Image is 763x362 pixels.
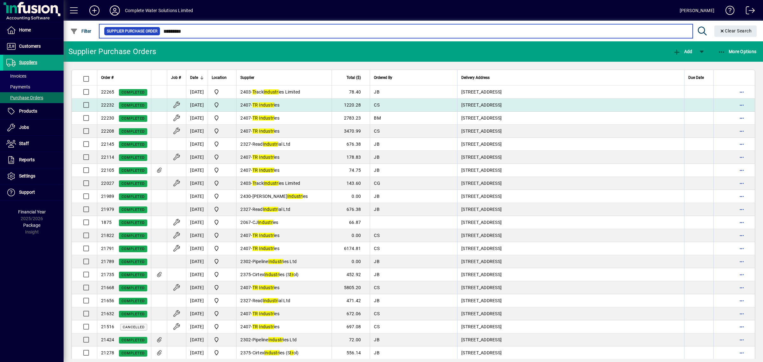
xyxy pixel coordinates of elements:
[121,260,145,264] span: Completed
[737,348,747,358] button: More options
[19,125,29,130] span: Jobs
[252,129,279,134] span: ies
[240,155,251,160] span: 2407
[236,86,332,99] td: -
[3,81,64,92] a: Payments
[236,255,332,268] td: -
[101,272,114,277] span: 21735
[252,298,291,303] span: Read ial Ltd
[240,220,251,225] span: 2067
[259,115,274,121] em: Industr
[101,115,114,121] span: 22230
[70,29,92,34] span: Filter
[290,272,293,277] em: tr
[186,164,208,177] td: [DATE]
[336,74,367,81] div: Total ($)
[252,129,258,134] em: TR
[236,294,332,307] td: -
[252,89,257,94] em: Tr
[101,74,147,81] div: Order #
[737,322,747,332] button: More options
[84,5,105,16] button: Add
[737,269,747,280] button: More options
[3,136,64,152] a: Staff
[101,233,114,238] span: 21822
[212,101,232,109] span: Motueka
[186,138,208,151] td: [DATE]
[252,311,258,316] em: TR
[69,25,93,37] button: Filter
[374,324,380,329] span: CS
[236,229,332,242] td: -
[212,74,232,81] div: Location
[252,233,258,238] em: TR
[332,138,370,151] td: 676.38
[252,142,291,147] span: Read ial Ltd
[240,168,251,173] span: 2407
[457,229,684,242] td: [STREET_ADDRESS]
[212,205,232,213] span: Motueka
[374,259,380,264] span: JB
[121,208,145,212] span: Completed
[737,126,747,136] button: More options
[186,294,208,307] td: [DATE]
[101,246,114,251] span: 21791
[737,204,747,214] button: More options
[121,195,145,199] span: Completed
[374,207,380,212] span: JB
[212,192,232,200] span: Motueka
[332,255,370,268] td: 0.00
[259,246,274,251] em: Industr
[101,298,114,303] span: 21656
[374,142,380,147] span: JB
[252,207,291,212] span: Read ial Ltd
[374,233,380,238] span: CS
[121,103,145,108] span: Completed
[190,74,204,81] div: Date
[236,151,332,164] td: -
[737,335,747,345] button: More options
[186,320,208,333] td: [DATE]
[212,127,232,135] span: Motueka
[212,258,232,265] span: Motueka
[186,255,208,268] td: [DATE]
[101,74,113,81] span: Order #
[236,242,332,255] td: -
[461,74,490,81] span: Delivery Address
[121,234,145,238] span: Completed
[236,203,332,216] td: -
[252,220,278,225] span: CJ ies
[252,102,258,108] em: TR
[101,102,114,108] span: 22232
[123,325,145,329] span: Cancelled
[186,151,208,164] td: [DATE]
[737,100,747,110] button: More options
[236,138,332,151] td: -
[719,28,752,33] span: Clear Search
[101,285,114,290] span: 21668
[240,207,251,212] span: 2327
[374,168,380,173] span: JB
[212,88,232,96] span: Motueka
[264,89,278,94] em: Industr
[236,190,332,203] td: -
[374,102,380,108] span: CS
[264,272,279,277] em: Industr
[252,168,279,173] span: ies
[6,95,43,100] span: Purchase Orders
[121,169,145,173] span: Completed
[240,298,251,303] span: 2327
[101,259,114,264] span: 21789
[259,311,274,316] em: Industr
[268,259,283,264] em: Industr
[121,299,145,303] span: Completed
[457,281,684,294] td: [STREET_ADDRESS]
[186,125,208,138] td: [DATE]
[19,108,37,114] span: Products
[259,129,274,134] em: Industr
[680,5,714,16] div: [PERSON_NAME]
[121,156,145,160] span: Completed
[121,312,145,316] span: Completed
[457,86,684,99] td: [STREET_ADDRESS]
[252,115,279,121] span: ies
